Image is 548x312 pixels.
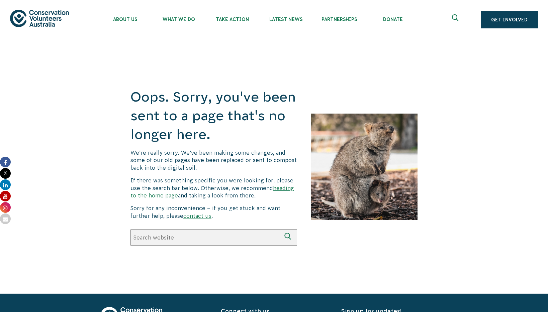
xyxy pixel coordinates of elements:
span: Take Action [205,17,259,22]
span: Latest News [259,17,312,22]
p: If there was something specific you were looking for, please use the search bar below. Otherwise,... [130,177,297,199]
span: About Us [98,17,152,22]
img: logo.svg [10,10,69,27]
p: Sorry for any inconvenience – if you get stuck and want further help, please . [130,204,297,219]
a: contact us [183,213,211,219]
button: Expand search box Close search box [448,12,464,28]
span: What We Do [152,17,205,22]
span: Partnerships [312,17,366,22]
p: We’re really sorry. We’ve been making some changes, and some of our old pages have been replaced ... [130,149,297,171]
h1: Oops. Sorry, you've been sent to a page that's no longer here. [130,88,297,144]
span: Donate [366,17,420,22]
a: Get Involved [481,11,538,28]
span: Expand search box [452,14,460,25]
input: Search website [130,229,281,246]
a: heading to the home page [130,185,294,198]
